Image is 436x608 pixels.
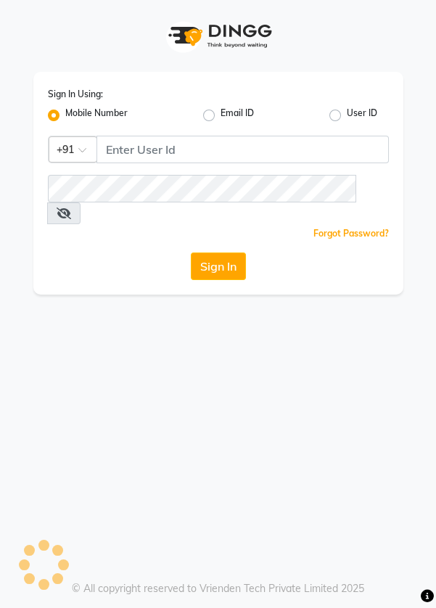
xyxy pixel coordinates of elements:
[96,136,389,163] input: Username
[65,107,128,124] label: Mobile Number
[48,88,103,101] label: Sign In Using:
[221,107,254,124] label: Email ID
[313,228,389,239] a: Forgot Password?
[191,252,246,280] button: Sign In
[48,175,357,202] input: Username
[160,15,276,57] img: logo1.svg
[347,107,377,124] label: User ID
